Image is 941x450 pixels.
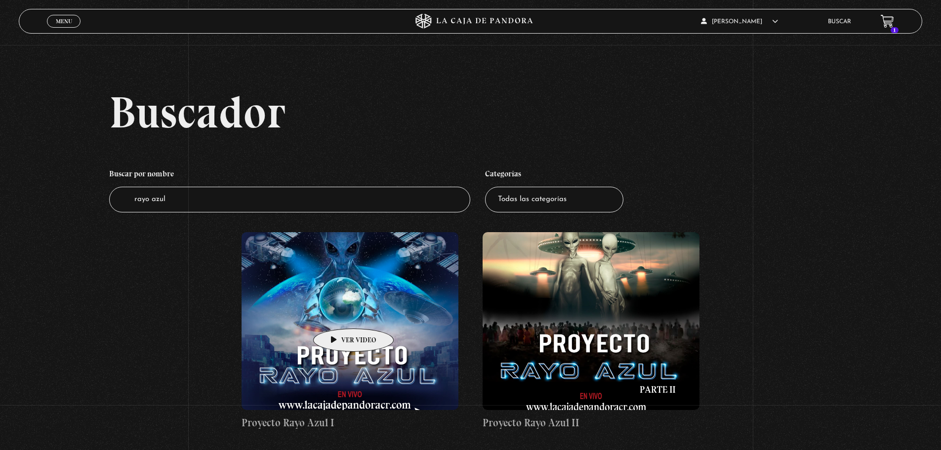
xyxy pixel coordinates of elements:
[483,415,699,431] h4: Proyecto Rayo Azul II
[56,18,72,24] span: Menu
[242,415,458,431] h4: Proyecto Rayo Azul I
[483,232,699,431] a: Proyecto Rayo Azul II
[242,232,458,431] a: Proyecto Rayo Azul I
[109,90,922,134] h2: Buscador
[881,15,894,28] a: 1
[701,19,778,25] span: [PERSON_NAME]
[109,164,471,187] h4: Buscar por nombre
[891,27,899,33] span: 1
[828,19,851,25] a: Buscar
[52,27,76,34] span: Cerrar
[485,164,623,187] h4: Categorías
